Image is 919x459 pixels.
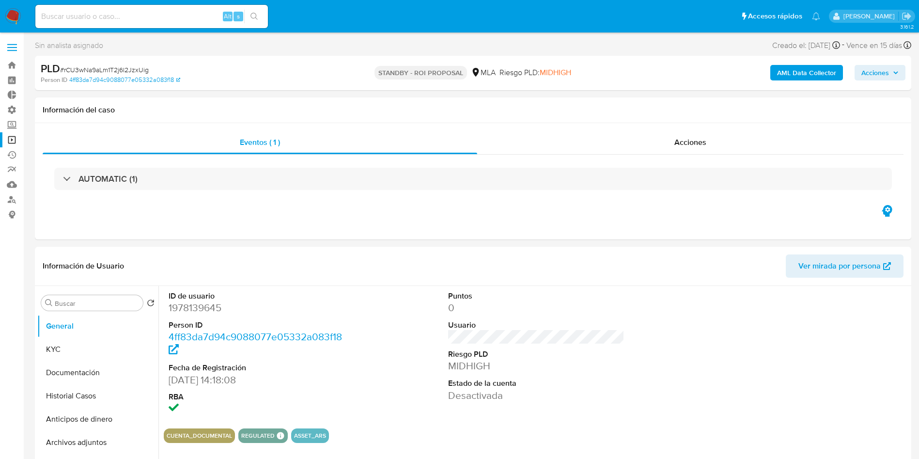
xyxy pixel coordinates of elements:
dd: 1978139645 [169,301,345,315]
dt: Riesgo PLD [448,349,625,360]
button: Buscar [45,299,53,307]
input: Buscar [55,299,139,308]
span: Sin analista asignado [35,40,103,51]
dt: ID de usuario [169,291,345,301]
button: Volver al orden por defecto [147,299,155,310]
button: General [37,315,158,338]
input: Buscar usuario o caso... [35,10,268,23]
p: STANDBY - ROI PROPOSAL [374,66,467,79]
a: Salir [902,11,912,21]
span: Ver mirada por persona [798,254,881,278]
dd: MIDHIGH [448,359,625,373]
a: 4ff83da7d94c9088077e05332a083f18 [69,76,180,84]
h1: Información de Usuario [43,261,124,271]
span: # rCU3wNa9aLm1T2j6l2JzxUig [60,65,149,75]
span: Riesgo PLD: [499,67,571,78]
dt: Fecha de Registración [169,363,345,373]
dt: Puntos [448,291,625,301]
dd: [DATE] 14:18:08 [169,373,345,387]
span: Vence en 15 días [846,40,902,51]
button: Documentación [37,361,158,384]
b: PLD [41,61,60,76]
dt: RBA [169,392,345,402]
h1: Información del caso [43,105,903,115]
button: Acciones [855,65,905,80]
button: Historial Casos [37,384,158,408]
dd: Desactivada [448,389,625,402]
button: Anticipos de dinero [37,408,158,431]
button: Ver mirada por persona [786,254,903,278]
h3: AUTOMATIC (1) [78,174,138,184]
button: Archivos adjuntos [37,431,158,454]
span: Acciones [674,137,706,148]
dt: Usuario [448,320,625,331]
div: AUTOMATIC (1) [54,168,892,190]
span: s [237,12,240,21]
div: Creado el: [DATE] [772,39,840,52]
button: KYC [37,338,158,361]
dt: Person ID [169,320,345,331]
a: Notificaciones [812,12,820,20]
span: Accesos rápidos [748,11,802,21]
b: AML Data Collector [777,65,836,80]
span: Eventos ( 1 ) [240,137,280,148]
span: Acciones [861,65,889,80]
dt: Estado de la cuenta [448,378,625,389]
a: 4ff83da7d94c9088077e05332a083f18 [169,330,342,357]
p: gustavo.deseta@mercadolibre.com [843,12,898,21]
b: Person ID [41,76,67,84]
span: Alt [224,12,232,21]
button: AML Data Collector [770,65,843,80]
dd: 0 [448,301,625,315]
span: - [842,39,844,52]
span: MIDHIGH [540,67,571,78]
button: search-icon [244,10,264,23]
div: MLA [471,67,496,78]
